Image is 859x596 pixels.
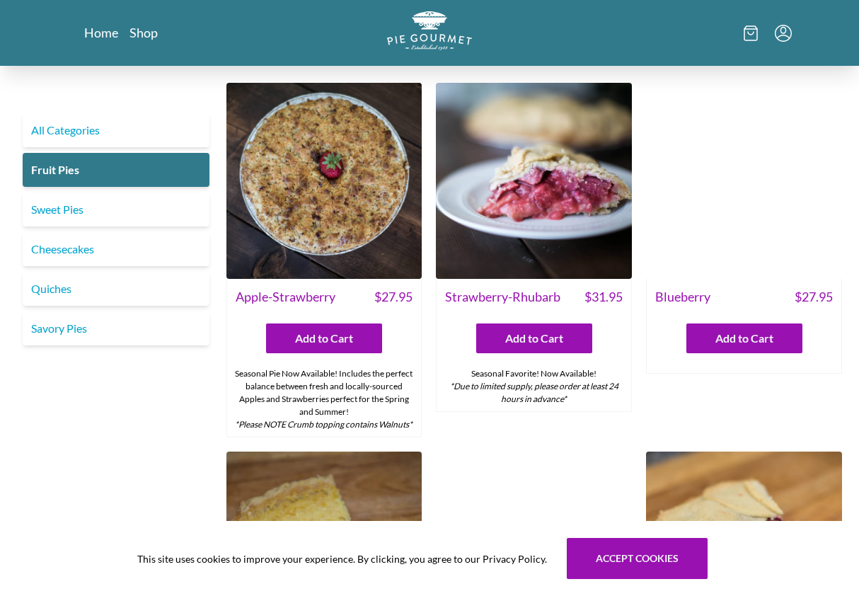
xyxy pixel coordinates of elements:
[567,538,708,579] button: Accept cookies
[23,193,209,227] a: Sweet Pies
[387,11,472,55] a: Logo
[445,287,560,306] span: Strawberry-Rhubarb
[387,11,472,50] img: logo
[236,287,335,306] span: Apple-Strawberry
[235,419,413,430] em: *Please NOTE Crumb topping contains Walnuts*
[227,362,422,437] div: Seasonal Pie Now Available! Includes the perfect balance between fresh and locally-sourced Apples...
[476,323,592,353] button: Add to Cart
[775,25,792,42] button: Menu
[23,153,209,187] a: Fruit Pies
[226,83,422,279] img: Apple-Strawberry
[655,287,710,306] span: Blueberry
[686,323,802,353] button: Add to Cart
[23,113,209,147] a: All Categories
[266,323,382,353] button: Add to Cart
[374,287,413,306] span: $ 27.95
[23,232,209,266] a: Cheesecakes
[715,330,773,347] span: Add to Cart
[23,311,209,345] a: Savory Pies
[450,381,618,404] em: *Due to limited supply, please order at least 24 hours in advance*
[505,330,563,347] span: Add to Cart
[584,287,623,306] span: $ 31.95
[295,330,353,347] span: Add to Cart
[137,551,547,566] span: This site uses cookies to improve your experience. By clicking, you agree to our Privacy Policy.
[129,24,158,41] a: Shop
[795,287,833,306] span: $ 27.95
[646,83,842,279] img: Blueberry
[437,362,631,411] div: Seasonal Favorite! Now Available!
[84,24,118,41] a: Home
[23,272,209,306] a: Quiches
[436,83,632,279] img: Strawberry-Rhubarb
